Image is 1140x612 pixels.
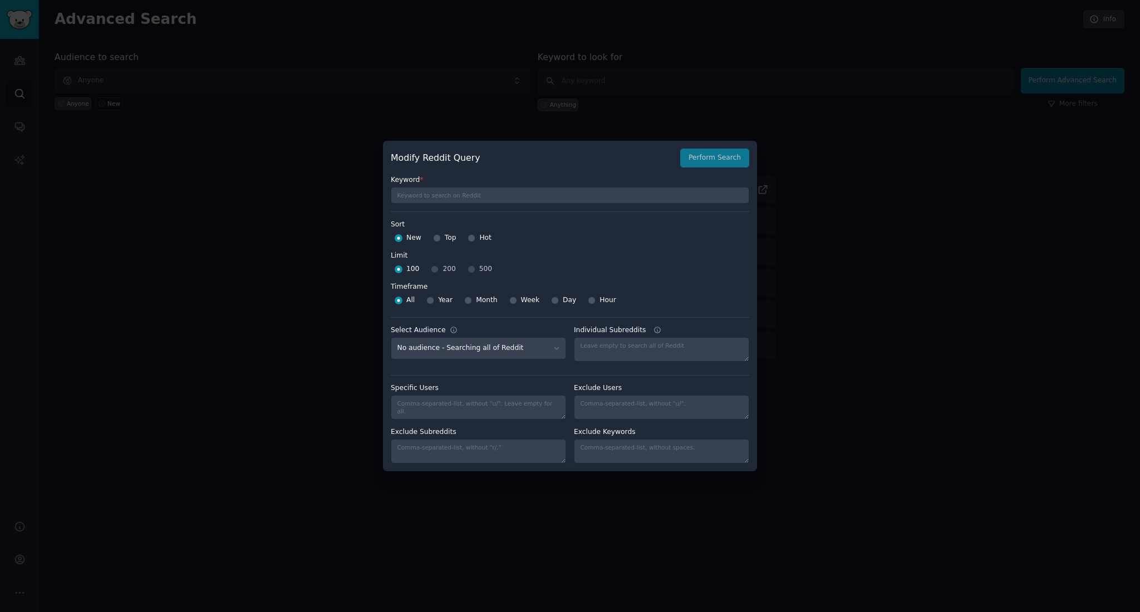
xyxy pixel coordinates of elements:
span: Hour [600,295,616,305]
span: Month [476,295,497,305]
label: Sort [391,220,749,230]
label: Exclude Subreddits [391,427,566,437]
span: All [406,295,415,305]
span: 100 [406,264,419,274]
div: Limit [391,251,407,261]
span: Day [563,295,576,305]
span: Week [521,295,540,305]
label: Exclude Keywords [574,427,749,437]
h2: Modify Reddit Query [391,151,674,165]
input: Keyword to search on Reddit [391,187,749,204]
label: Timeframe [391,278,749,292]
span: New [406,233,421,243]
span: Year [438,295,453,305]
label: Exclude Users [574,383,749,393]
label: Keyword [391,175,749,185]
span: Top [445,233,456,243]
label: Individual Subreddits [574,325,749,335]
div: Select Audience [391,325,446,335]
label: Specific Users [391,383,566,393]
span: Hot [479,233,492,243]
